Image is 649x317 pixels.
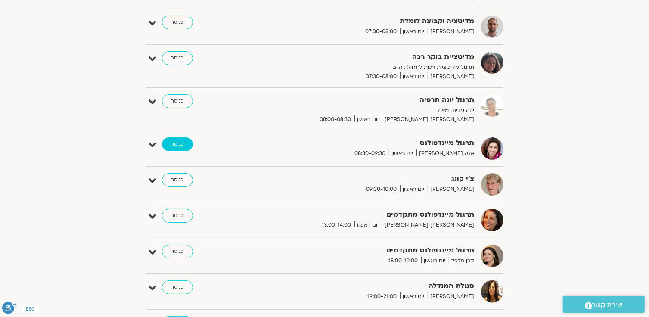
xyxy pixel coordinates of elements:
strong: תרגול מיינדפולנס [264,137,475,149]
span: קרן פלפל [449,256,475,265]
strong: סגולת המנדלה [264,280,475,292]
p: יוגה עדינה מאוד [264,106,475,115]
p: תרגול מדיטציות רכות לתחילת היום [264,63,475,72]
span: יום ראשון [421,256,449,265]
a: יצירת קשר [563,296,645,313]
span: 19:00-21:00 [365,292,400,301]
span: 18:00-19:00 [386,256,421,265]
a: כניסה [162,209,193,223]
span: 09:30-10:00 [363,185,400,194]
a: כניסה [162,51,193,65]
span: [PERSON_NAME] [428,72,475,81]
a: כניסה [162,173,193,187]
span: יום ראשון [354,221,382,230]
a: כניסה [162,280,193,294]
span: יום ראשון [400,27,428,36]
span: 13:00-14:00 [319,221,354,230]
span: יום ראשון [400,185,428,194]
a: כניסה [162,94,193,108]
span: [PERSON_NAME] [428,27,475,36]
a: כניסה [162,245,193,258]
strong: תרגול מיינדפולנס מתקדמים [264,209,475,221]
strong: תרגול יוגה תרפיה [264,94,475,106]
a: כניסה [162,16,193,29]
span: 07:00-08:00 [363,27,400,36]
strong: צ'י קונג [264,173,475,185]
span: 08:30-09:30 [352,149,389,158]
span: יום ראשון [400,292,428,301]
span: [PERSON_NAME] [PERSON_NAME] [382,115,475,124]
span: יום ראשון [389,149,416,158]
span: יצירת קשר [592,299,623,311]
span: 08:00-08:30 [317,115,354,124]
span: יום ראשון [400,72,428,81]
span: אלה [PERSON_NAME] [416,149,475,158]
span: 07:30-08:00 [363,72,400,81]
span: [PERSON_NAME] [428,185,475,194]
strong: מדיטציה וקבוצה לומדת [264,16,475,27]
span: יום ראשון [354,115,382,124]
strong: תרגול מיינדפולנס מתקדמים [264,245,475,256]
strong: מדיטציית בוקר רכה [264,51,475,63]
a: כניסה [162,137,193,151]
span: [PERSON_NAME] [PERSON_NAME] [382,221,475,230]
span: [PERSON_NAME] [428,292,475,301]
